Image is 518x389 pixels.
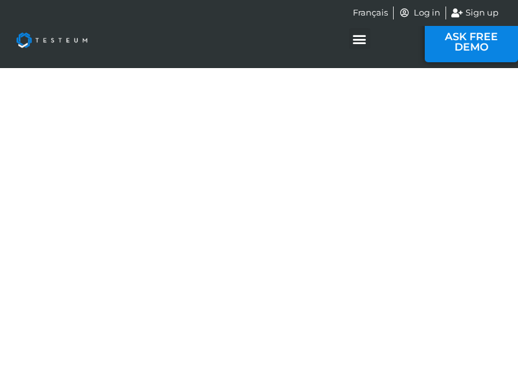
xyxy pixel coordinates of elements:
[451,6,499,19] a: Sign up
[425,22,518,62] a: ASK FREE DEMO
[6,23,97,58] img: Testeum Logo - Application crowdtesting platform
[399,6,440,19] a: Log in
[349,28,370,49] div: Menu Toggle
[444,32,499,53] span: ASK FREE DEMO
[411,6,440,19] span: Log in
[462,6,499,19] span: Sign up
[353,6,388,19] a: Français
